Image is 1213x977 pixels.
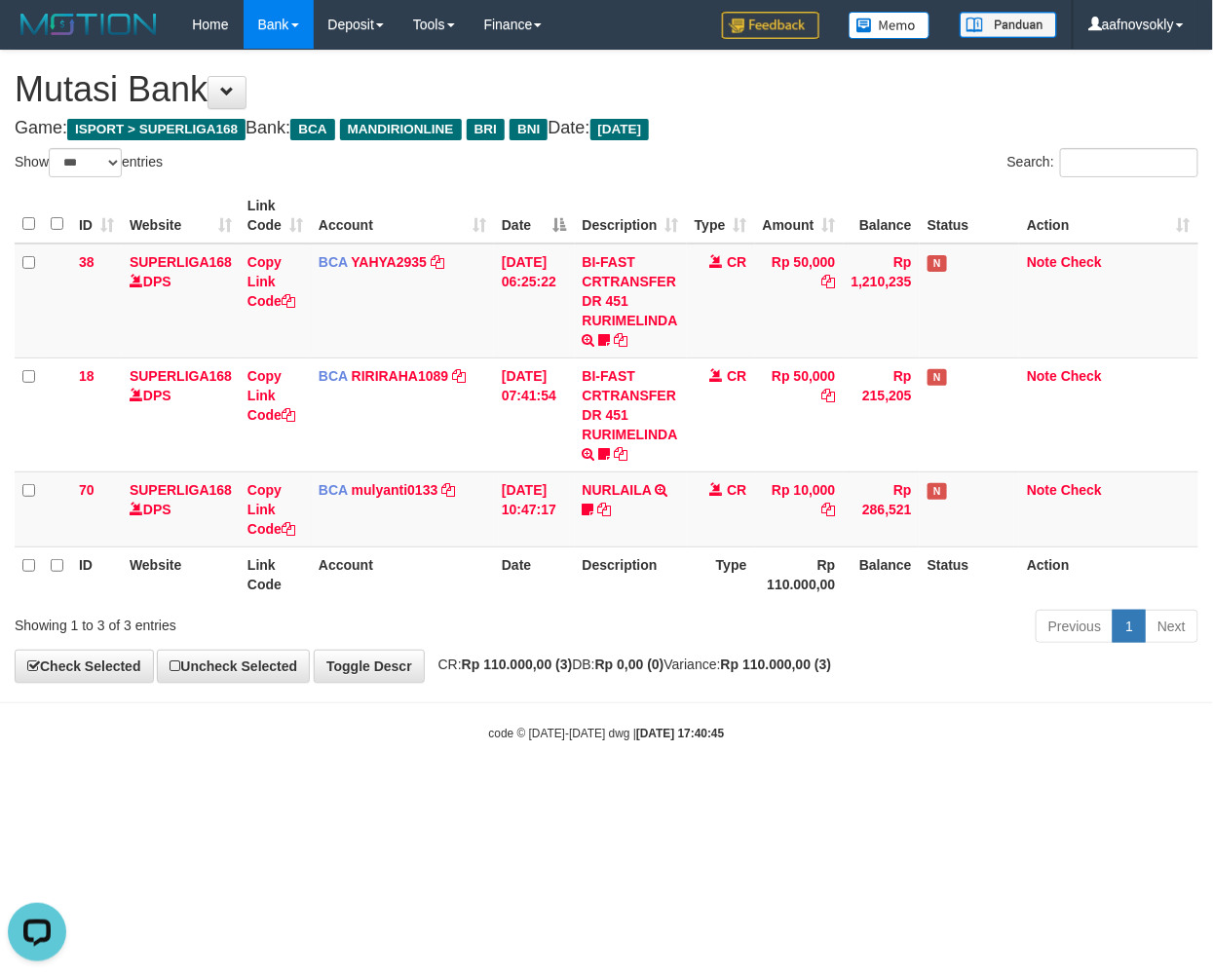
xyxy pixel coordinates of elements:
img: MOTION_logo.png [15,10,163,39]
a: YAHYA2935 [351,254,427,270]
input: Search: [1060,148,1198,177]
th: Link Code [240,546,311,602]
span: Has Note [928,369,947,386]
td: BI-FAST CRTRANSFER DR 451 RURIMELINDA [575,244,687,358]
span: [DATE] [590,119,650,140]
td: BI-FAST CRTRANSFER DR 451 RURIMELINDA [575,357,687,471]
label: Search: [1007,148,1198,177]
a: Check Selected [15,650,154,683]
th: Status [920,546,1019,602]
div: Showing 1 to 3 of 3 entries [15,608,491,635]
a: Check [1061,368,1102,384]
a: Copy Rp 50,000 to clipboard [822,274,836,289]
th: Amount: activate to sort column ascending [755,188,844,244]
a: Copy YAHYA2935 to clipboard [431,254,444,270]
a: Copy RIRIRAHA1089 to clipboard [452,368,466,384]
a: Copy BI-FAST CRTRANSFER DR 451 RURIMELINDA to clipboard [614,446,627,462]
td: [DATE] 10:47:17 [494,471,575,546]
th: Website [122,546,240,602]
span: BNI [510,119,548,140]
a: Copy BI-FAST CRTRANSFER DR 451 RURIMELINDA to clipboard [614,332,627,348]
select: Showentries [49,148,122,177]
td: Rp 286,521 [844,471,920,546]
span: BCA [290,119,334,140]
span: BRI [467,119,505,140]
a: Copy Link Code [247,482,295,537]
a: SUPERLIGA168 [130,254,232,270]
a: Copy Rp 50,000 to clipboard [822,388,836,403]
th: Date [494,546,575,602]
td: DPS [122,471,240,546]
th: Description [575,546,687,602]
span: BCA [319,254,348,270]
th: Balance [844,188,920,244]
span: Has Note [928,483,947,500]
a: Next [1145,610,1198,643]
th: Rp 110.000,00 [755,546,844,602]
span: 70 [79,482,95,498]
h4: Game: Bank: Date: [15,119,1198,138]
strong: [DATE] 17:40:45 [636,727,724,740]
a: Note [1027,482,1057,498]
small: code © [DATE]-[DATE] dwg | [489,727,725,740]
span: BCA [319,482,348,498]
span: CR [727,254,746,270]
img: Button%20Memo.svg [849,12,930,39]
td: DPS [122,357,240,471]
th: Account: activate to sort column ascending [311,188,494,244]
td: DPS [122,244,240,358]
strong: Rp 0,00 (0) [595,657,664,672]
a: Check [1061,482,1102,498]
span: 38 [79,254,95,270]
a: Note [1027,368,1057,384]
th: Account [311,546,494,602]
th: Type [687,546,755,602]
label: Show entries [15,148,163,177]
strong: Rp 110.000,00 (3) [462,657,573,672]
a: NURLAILA [583,482,652,498]
th: ID: activate to sort column ascending [71,188,122,244]
td: Rp 215,205 [844,357,920,471]
span: BCA [319,368,348,384]
a: Uncheck Selected [157,650,310,683]
th: Type: activate to sort column ascending [687,188,755,244]
span: CR [727,482,746,498]
td: [DATE] 06:25:22 [494,244,575,358]
a: Previous [1036,610,1114,643]
td: Rp 50,000 [755,357,844,471]
span: ISPORT > SUPERLIGA168 [67,119,246,140]
th: Action: activate to sort column ascending [1019,188,1198,244]
button: Open LiveChat chat widget [8,8,66,66]
a: Toggle Descr [314,650,425,683]
span: CR [727,368,746,384]
th: Action [1019,546,1198,602]
img: panduan.png [960,12,1057,38]
a: SUPERLIGA168 [130,482,232,498]
a: Copy Link Code [247,254,295,309]
a: Copy NURLAILA to clipboard [598,502,612,517]
th: Website: activate to sort column ascending [122,188,240,244]
a: RIRIRAHA1089 [352,368,449,384]
strong: Rp 110.000,00 (3) [721,657,832,672]
span: MANDIRIONLINE [340,119,462,140]
th: Link Code: activate to sort column ascending [240,188,311,244]
a: Copy Rp 10,000 to clipboard [822,502,836,517]
img: Feedback.jpg [722,12,819,39]
th: Balance [844,546,920,602]
h1: Mutasi Bank [15,70,1198,109]
a: Copy Link Code [247,368,295,423]
th: Description: activate to sort column ascending [575,188,687,244]
a: Note [1027,254,1057,270]
span: Has Note [928,255,947,272]
a: Copy mulyanti0133 to clipboard [441,482,455,498]
span: 18 [79,368,95,384]
td: Rp 10,000 [755,471,844,546]
th: Status [920,188,1019,244]
th: Date: activate to sort column descending [494,188,575,244]
a: Check [1061,254,1102,270]
td: [DATE] 07:41:54 [494,357,575,471]
span: CR: DB: Variance: [429,657,832,672]
a: 1 [1113,610,1146,643]
a: SUPERLIGA168 [130,368,232,384]
td: Rp 1,210,235 [844,244,920,358]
